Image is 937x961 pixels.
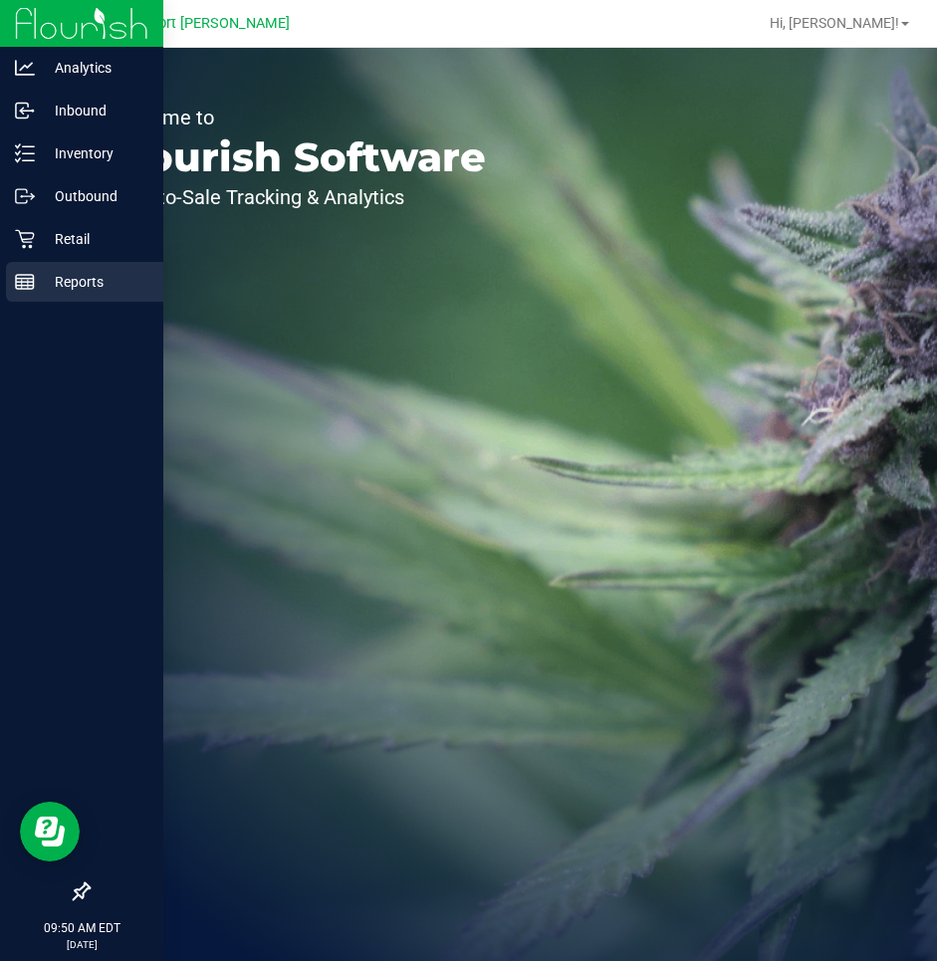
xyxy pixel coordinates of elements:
p: 09:50 AM EDT [9,919,154,937]
p: Inbound [35,99,154,122]
p: Outbound [35,184,154,208]
p: [DATE] [9,937,154,952]
inline-svg: Inventory [15,143,35,163]
p: Flourish Software [108,137,486,177]
p: Inventory [35,141,154,165]
p: Reports [35,270,154,294]
p: Retail [35,227,154,251]
p: Welcome to [108,108,486,127]
span: New Port [PERSON_NAME] [117,15,290,32]
p: Analytics [35,56,154,80]
inline-svg: Outbound [15,186,35,206]
inline-svg: Reports [15,272,35,292]
inline-svg: Analytics [15,58,35,78]
span: Hi, [PERSON_NAME]! [770,15,899,31]
inline-svg: Retail [15,229,35,249]
p: Seed-to-Sale Tracking & Analytics [108,187,486,207]
inline-svg: Inbound [15,101,35,120]
iframe: Resource center [20,802,80,861]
